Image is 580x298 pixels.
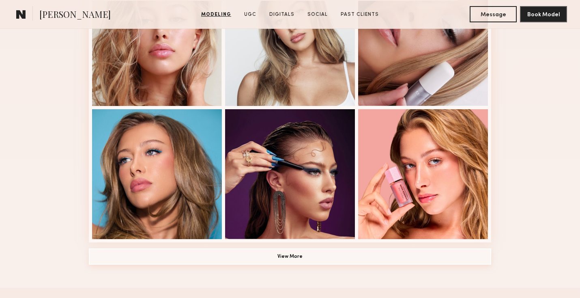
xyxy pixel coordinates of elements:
[266,11,298,18] a: Digitals
[337,11,382,18] a: Past Clients
[39,8,111,22] span: [PERSON_NAME]
[89,248,491,265] button: View More
[520,11,567,17] a: Book Model
[241,11,260,18] a: UGC
[470,6,517,22] button: Message
[304,11,331,18] a: Social
[198,11,234,18] a: Modeling
[520,6,567,22] button: Book Model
